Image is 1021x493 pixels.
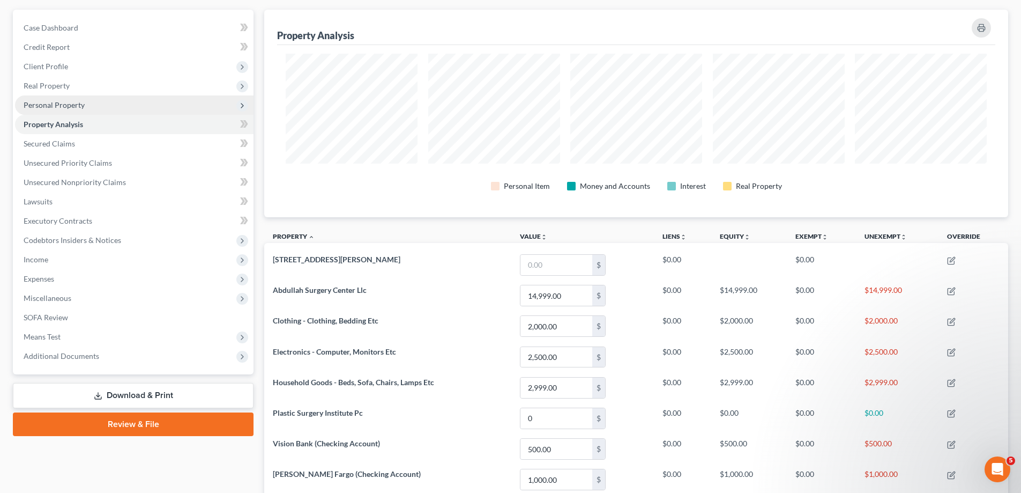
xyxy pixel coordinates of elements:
span: Clothing - Clothing, Bedding Etc [273,316,378,325]
td: $0.00 [787,433,856,464]
div: $ [592,255,605,275]
div: $ [592,347,605,367]
span: Means Test [24,332,61,341]
span: Lawsuits [24,197,53,206]
input: 0.00 [520,316,592,336]
a: Lawsuits [15,192,254,211]
span: Credit Report [24,42,70,51]
div: $ [592,439,605,459]
td: $14,999.00 [711,281,787,311]
span: Expenses [24,274,54,283]
a: Case Dashboard [15,18,254,38]
a: Property Analysis [15,115,254,134]
a: Liensunfold_more [662,232,687,240]
td: $2,999.00 [856,372,938,403]
a: Exemptunfold_more [795,232,828,240]
span: Real Property [24,81,70,90]
td: $500.00 [711,433,787,464]
td: $2,000.00 [856,311,938,342]
div: $ [592,469,605,490]
a: Property expand_less [273,232,315,240]
td: $0.00 [787,342,856,372]
td: $0.00 [654,433,711,464]
td: $0.00 [654,311,711,342]
div: $ [592,285,605,306]
td: $0.00 [787,249,856,280]
div: Personal Item [504,181,550,192]
input: 0.00 [520,378,592,398]
td: $0.00 [711,403,787,433]
td: $0.00 [787,281,856,311]
iframe: Intercom live chat [985,457,1010,482]
td: $14,999.00 [856,281,938,311]
td: $2,000.00 [711,311,787,342]
td: $500.00 [856,433,938,464]
div: $ [592,408,605,429]
th: Override [938,226,1008,250]
td: $0.00 [654,372,711,403]
a: Executory Contracts [15,211,254,231]
a: Review & File [13,413,254,436]
span: [PERSON_NAME] Fargo (Checking Account) [273,469,421,479]
a: Equityunfold_more [720,232,750,240]
span: Case Dashboard [24,23,78,32]
i: unfold_more [744,234,750,240]
span: Codebtors Insiders & Notices [24,236,121,245]
span: Electronics - Computer, Monitors Etc [273,347,396,356]
td: $0.00 [654,342,711,372]
span: Plastic Surgery Institute Pc [273,408,363,417]
span: Additional Documents [24,351,99,360]
span: Miscellaneous [24,293,71,303]
i: unfold_more [900,234,907,240]
span: Unsecured Nonpriority Claims [24,178,126,187]
input: 0.00 [520,408,592,429]
span: Personal Property [24,100,85,109]
span: Property Analysis [24,120,83,129]
a: Download & Print [13,383,254,408]
input: 0.00 [520,439,592,459]
td: $0.00 [787,372,856,403]
div: Interest [680,181,706,192]
span: Client Profile [24,62,68,71]
div: Property Analysis [277,29,354,42]
a: Unsecured Priority Claims [15,153,254,173]
div: Money and Accounts [580,181,650,192]
span: 5 [1007,457,1015,465]
div: Real Property [736,181,782,192]
td: $0.00 [654,403,711,433]
a: Secured Claims [15,134,254,153]
span: Household Goods - Beds, Sofa, Chairs, Lamps Etc [273,378,434,387]
i: unfold_more [541,234,547,240]
a: Unexemptunfold_more [865,232,907,240]
td: $2,500.00 [856,342,938,372]
i: expand_less [308,234,315,240]
a: Valueunfold_more [520,232,547,240]
div: $ [592,316,605,336]
td: $0.00 [654,281,711,311]
td: $2,999.00 [711,372,787,403]
i: unfold_more [680,234,687,240]
input: 0.00 [520,347,592,367]
td: $0.00 [787,311,856,342]
input: 0.00 [520,285,592,306]
td: $2,500.00 [711,342,787,372]
span: [STREET_ADDRESS][PERSON_NAME] [273,255,400,264]
td: $0.00 [654,249,711,280]
span: Abdullah Surgery Center Llc [273,285,367,295]
a: Credit Report [15,38,254,57]
a: SOFA Review [15,308,254,327]
input: 0.00 [520,255,592,275]
td: $0.00 [856,403,938,433]
span: Vision Bank (Checking Account) [273,439,380,448]
div: $ [592,378,605,398]
td: $0.00 [787,403,856,433]
span: Income [24,255,48,264]
input: 0.00 [520,469,592,490]
span: Executory Contracts [24,216,92,225]
span: SOFA Review [24,313,68,322]
span: Secured Claims [24,139,75,148]
span: Unsecured Priority Claims [24,158,112,167]
a: Unsecured Nonpriority Claims [15,173,254,192]
i: unfold_more [822,234,828,240]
